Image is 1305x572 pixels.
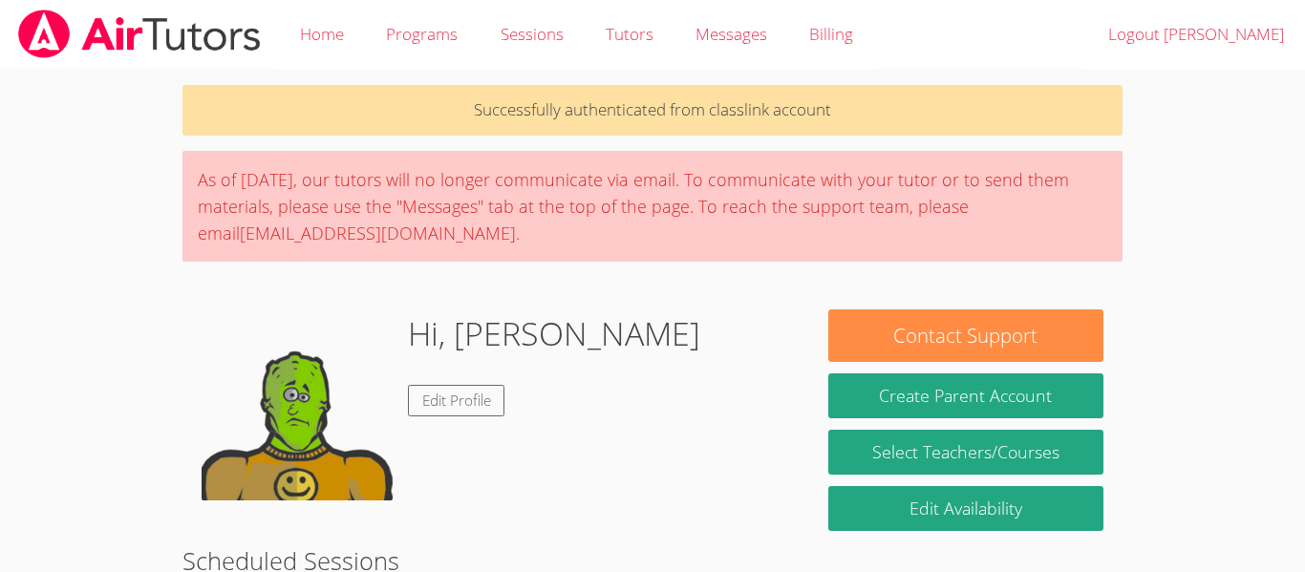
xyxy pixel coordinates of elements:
[695,23,767,45] span: Messages
[408,309,700,358] h1: Hi, [PERSON_NAME]
[828,373,1103,418] button: Create Parent Account
[16,10,263,58] img: airtutors_banner-c4298cdbf04f3fff15de1276eac7730deb9818008684d7c2e4769d2f7ddbe033.png
[408,385,505,416] a: Edit Profile
[828,430,1103,475] a: Select Teachers/Courses
[182,85,1123,136] p: Successfully authenticated from classlink account
[202,309,393,500] img: default.png
[828,309,1103,362] button: Contact Support
[182,151,1123,262] div: As of [DATE], our tutors will no longer communicate via email. To communicate with your tutor or ...
[828,486,1103,531] a: Edit Availability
